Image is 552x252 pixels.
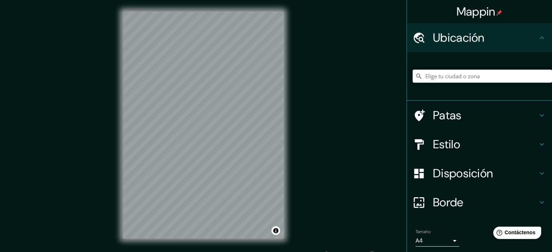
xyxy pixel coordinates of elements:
font: Tamaño [416,229,430,235]
font: Estilo [433,137,460,152]
input: Elige tu ciudad o zona [413,70,552,83]
font: A4 [416,237,423,244]
canvas: Mapa [123,12,284,239]
img: pin-icon.png [496,10,502,16]
div: Borde [407,188,552,217]
iframe: Lanzador de widgets de ayuda [487,224,544,244]
div: A4 [416,235,459,247]
font: Disposición [433,166,493,181]
font: Mappin [457,4,495,19]
div: Patas [407,101,552,130]
font: Borde [433,195,463,210]
font: Patas [433,108,462,123]
div: Estilo [407,130,552,159]
font: Ubicación [433,30,484,45]
div: Disposición [407,159,552,188]
div: Ubicación [407,23,552,52]
button: Activar o desactivar atribución [271,226,280,235]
